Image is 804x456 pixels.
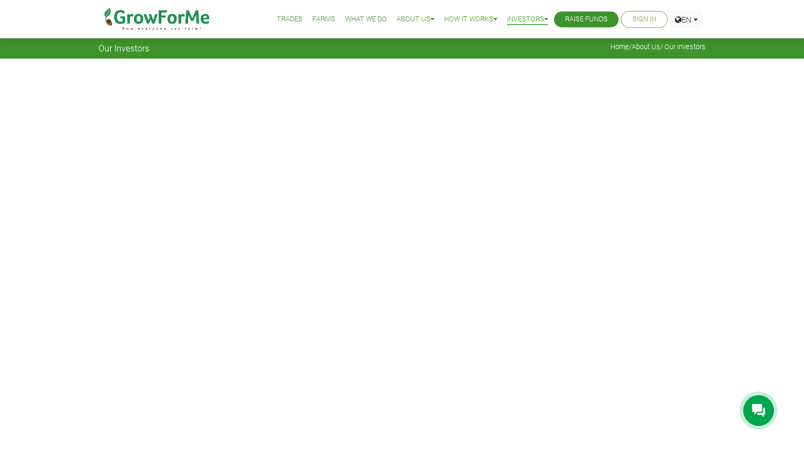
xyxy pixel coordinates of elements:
a: Investors [507,14,548,25]
span: Our Investors [98,43,149,53]
a: What We Do [345,14,387,25]
a: Sign In [632,14,656,25]
a: About Us [632,42,660,51]
a: About Us [397,14,434,25]
a: Trades [277,14,302,25]
a: Home [610,42,629,51]
a: How it Works [444,14,497,25]
a: Farms [312,14,335,25]
a: EN [670,11,703,28]
a: Raise Funds [565,14,608,25]
span: / / Our Investors [610,43,706,51]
